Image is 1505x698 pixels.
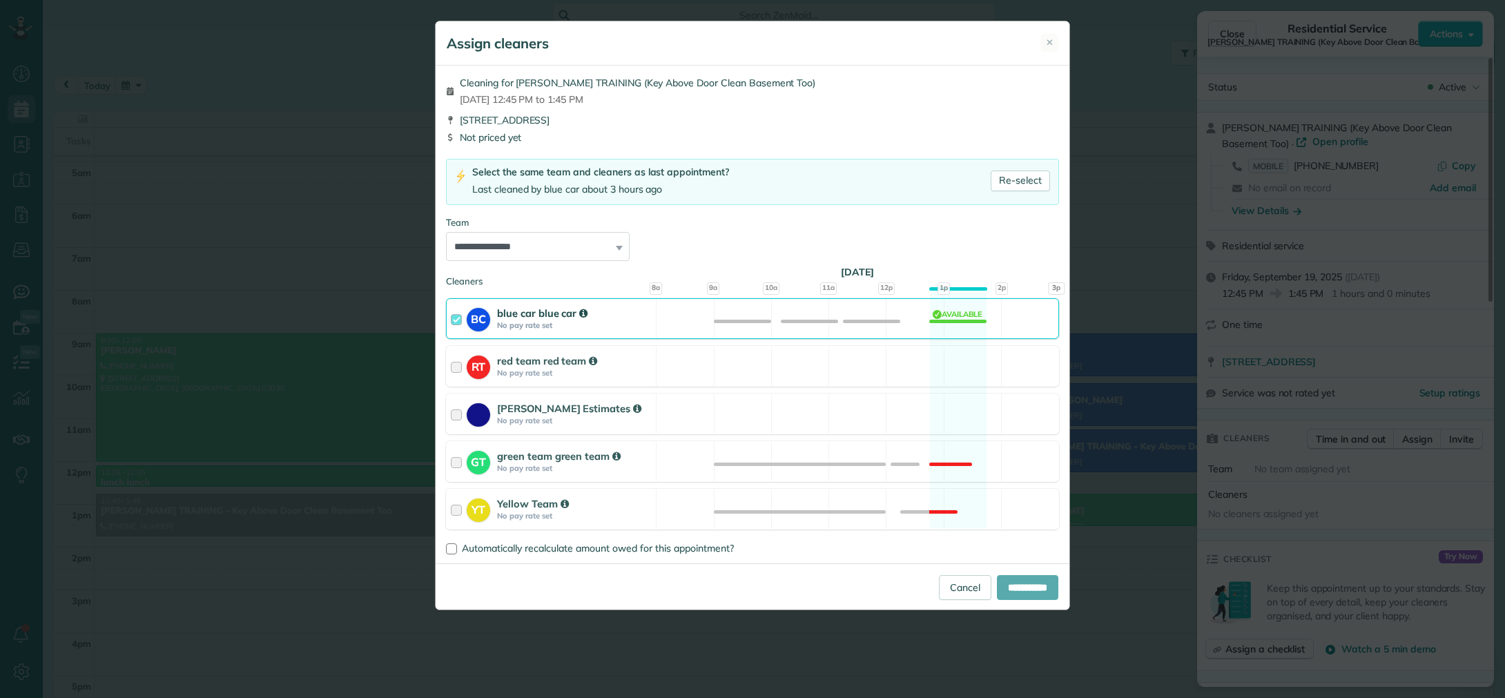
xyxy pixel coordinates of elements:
[472,165,729,180] div: Select the same team and cleaners as last appointment?
[1046,36,1053,49] span: ✕
[497,402,641,415] strong: [PERSON_NAME] Estimates
[462,542,734,554] span: Automatically recalculate amount owed for this appointment?
[460,93,815,106] span: [DATE] 12:45 PM to 1:45 PM
[991,171,1050,191] a: Re-select
[446,275,1059,279] div: Cleaners
[460,76,815,90] span: Cleaning for [PERSON_NAME] TRAINING (Key Above Door Clean Basement Too)
[446,216,1059,229] div: Team
[446,130,1059,144] div: Not priced yet
[472,182,729,197] div: Last cleaned by blue car about 3 hours ago
[497,368,652,378] strong: No pay rate set
[467,356,490,375] strong: RT
[467,498,490,518] strong: YT
[447,34,549,53] h5: Assign cleaners
[497,416,652,425] strong: No pay rate set
[446,113,1059,127] div: [STREET_ADDRESS]
[497,449,621,463] strong: green team green team
[497,511,652,521] strong: No pay rate set
[497,307,588,320] strong: blue car blue car
[497,320,652,330] strong: No pay rate set
[467,451,490,470] strong: GT
[497,463,652,473] strong: No pay rate set
[939,575,991,600] a: Cancel
[497,497,569,510] strong: Yellow Team
[455,169,467,184] img: lightning-bolt-icon-94e5364df696ac2de96d3a42b8a9ff6ba979493684c50e6bbbcda72601fa0d29.png
[497,354,597,367] strong: red team red team
[467,308,490,327] strong: BC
